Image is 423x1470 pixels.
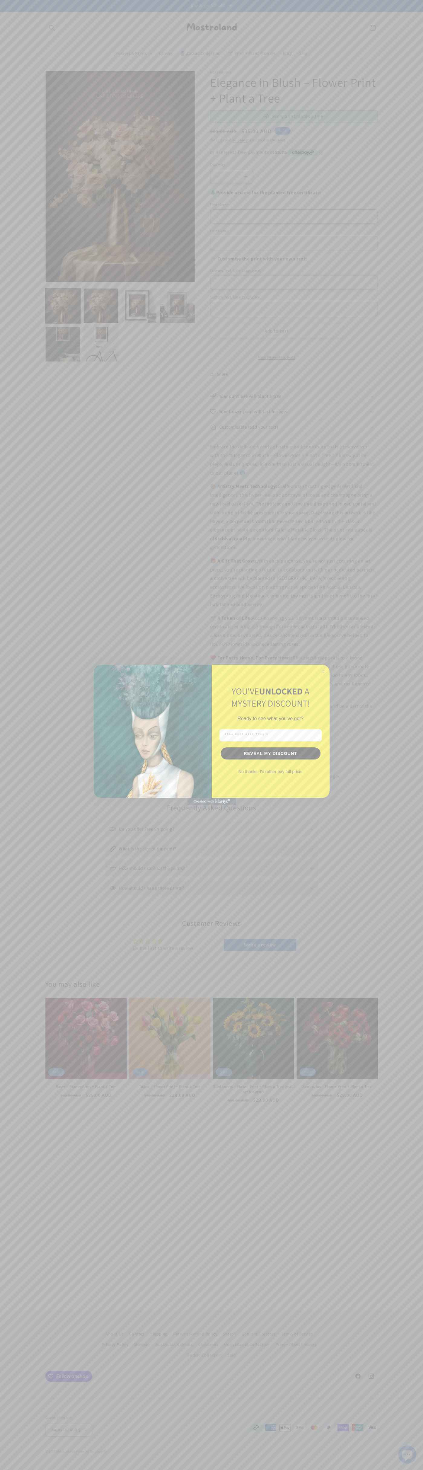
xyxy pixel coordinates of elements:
span: Ready to see what you've got? [237,716,303,721]
span: YOU'VE [232,685,259,697]
span: UNLOCKED [259,685,303,697]
img: Welcome to Most [94,665,212,798]
span: A MYSTERY DISCOUNT! [231,685,310,709]
button: Close dialog [319,668,327,675]
a: Created with Klaviyo - opens in a new tab [187,798,236,805]
input: Enter your email here [220,729,322,741]
button: No thanks, I'd rather pay full price. [220,766,322,778]
button: REVEAL MY DISCOUNT [221,747,321,759]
